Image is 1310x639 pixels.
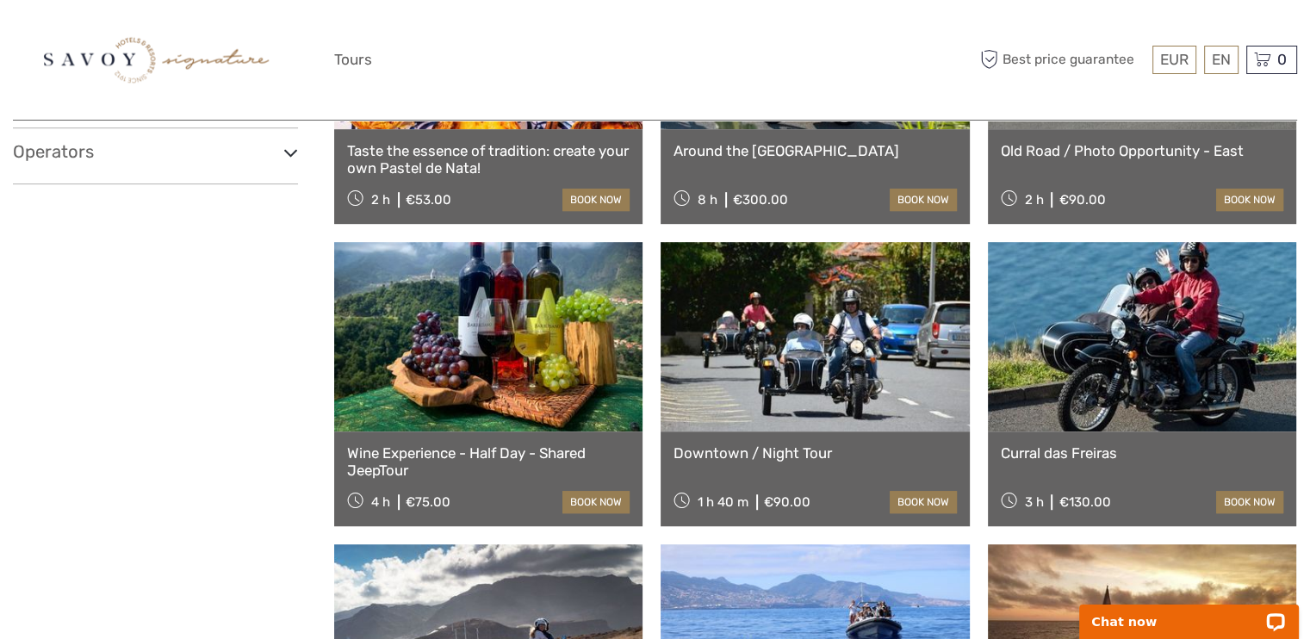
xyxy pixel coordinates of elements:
div: EN [1204,46,1239,74]
span: 2 h [1024,192,1043,208]
span: 0 [1275,51,1289,68]
span: EUR [1160,51,1189,68]
span: 1 h 40 m [698,494,748,510]
a: book now [890,189,957,211]
img: 3277-1c346890-c6f6-4fa1-a3ad-f4ea560112ad_logo_big.png [41,13,270,107]
a: Wine Experience - Half Day - Shared JeepTour [347,444,630,480]
div: €90.00 [1059,192,1105,208]
a: Tours [334,47,372,72]
span: 2 h [371,192,390,208]
a: Downtown / Night Tour [674,444,956,462]
a: book now [562,189,630,211]
a: Taste the essence of tradition: create your own Pastel de Nata! [347,142,630,177]
a: Around the [GEOGRAPHIC_DATA] [674,142,956,159]
div: €90.00 [764,494,810,510]
a: book now [1216,189,1283,211]
a: Old Road / Photo Opportunity - East [1001,142,1283,159]
div: €75.00 [406,494,450,510]
span: 4 h [371,494,390,510]
span: Best price guarantee [976,46,1148,74]
a: Curral das Freiras [1001,444,1283,462]
div: €53.00 [406,192,451,208]
div: €130.00 [1059,494,1110,510]
a: book now [1216,491,1283,513]
div: €300.00 [733,192,788,208]
a: book now [562,491,630,513]
h3: Operators [13,141,298,162]
span: 8 h [698,192,717,208]
span: 3 h [1024,494,1043,510]
iframe: LiveChat chat widget [1068,585,1310,639]
a: book now [890,491,957,513]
